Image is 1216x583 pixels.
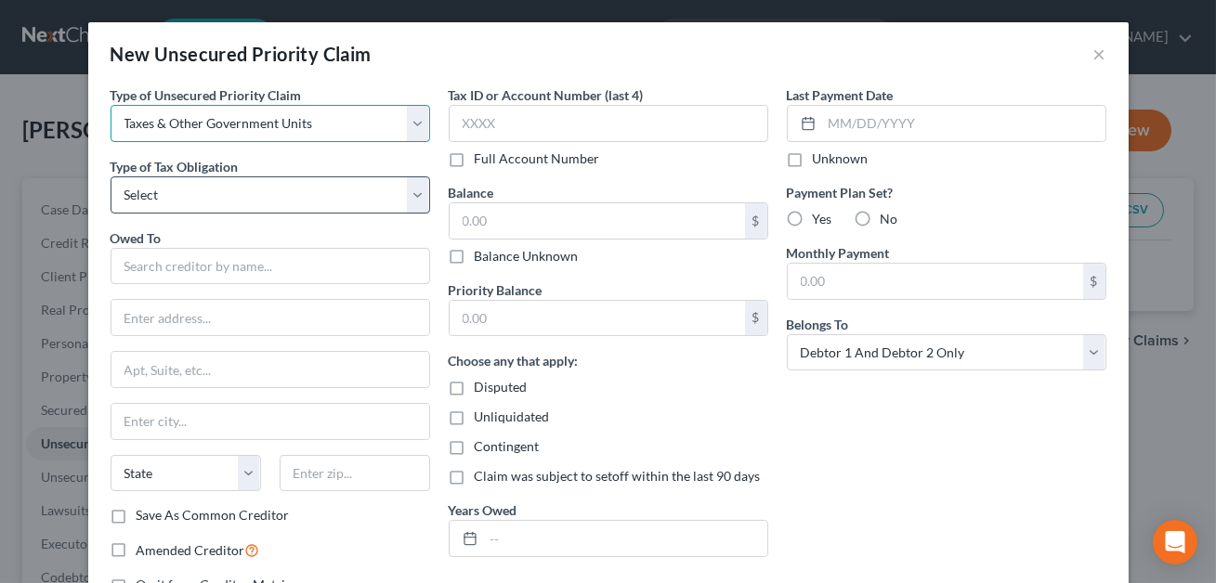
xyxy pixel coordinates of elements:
input: Apt, Suite, etc... [111,352,429,387]
span: Contingent [475,438,540,454]
input: Enter city... [111,404,429,439]
input: Search creditor by name... [111,248,430,285]
label: Choose any that apply: [449,351,579,370]
label: Save As Common Creditor [137,506,290,525]
input: MM/DD/YYYY [822,106,1105,141]
input: 0.00 [450,301,745,336]
label: Payment Plan Set? [787,183,1106,202]
label: Last Payment Date [787,85,894,105]
span: No [881,211,898,227]
span: Yes [813,211,832,227]
label: Unknown [813,149,869,168]
input: Enter zip... [280,455,430,492]
div: $ [1083,264,1105,299]
span: Amended Creditor [137,542,245,558]
span: Unliquidated [475,408,550,424]
div: $ [745,203,767,239]
label: Full Account Number [475,149,600,168]
span: Type of Tax Obligation [111,159,239,175]
label: Balance Unknown [475,247,579,266]
input: 0.00 [450,203,745,239]
label: Tax ID or Account Number (last 4) [449,85,644,105]
input: -- [484,521,767,556]
span: Belongs To [787,317,849,332]
span: Disputed [475,379,528,395]
label: Years Owed [449,500,517,520]
span: Claim was subject to setoff within the last 90 days [475,468,761,484]
input: XXXX [449,105,768,142]
div: New Unsecured Priority Claim [111,41,372,67]
button: × [1093,43,1106,65]
input: Enter address... [111,300,429,335]
span: Owed To [111,230,162,246]
span: Type of Unsecured Priority Claim [111,87,302,103]
div: $ [745,301,767,336]
label: Balance [449,183,494,202]
label: Monthly Payment [787,243,890,263]
label: Priority Balance [449,280,543,300]
div: Open Intercom Messenger [1153,520,1197,564]
input: 0.00 [788,264,1083,299]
